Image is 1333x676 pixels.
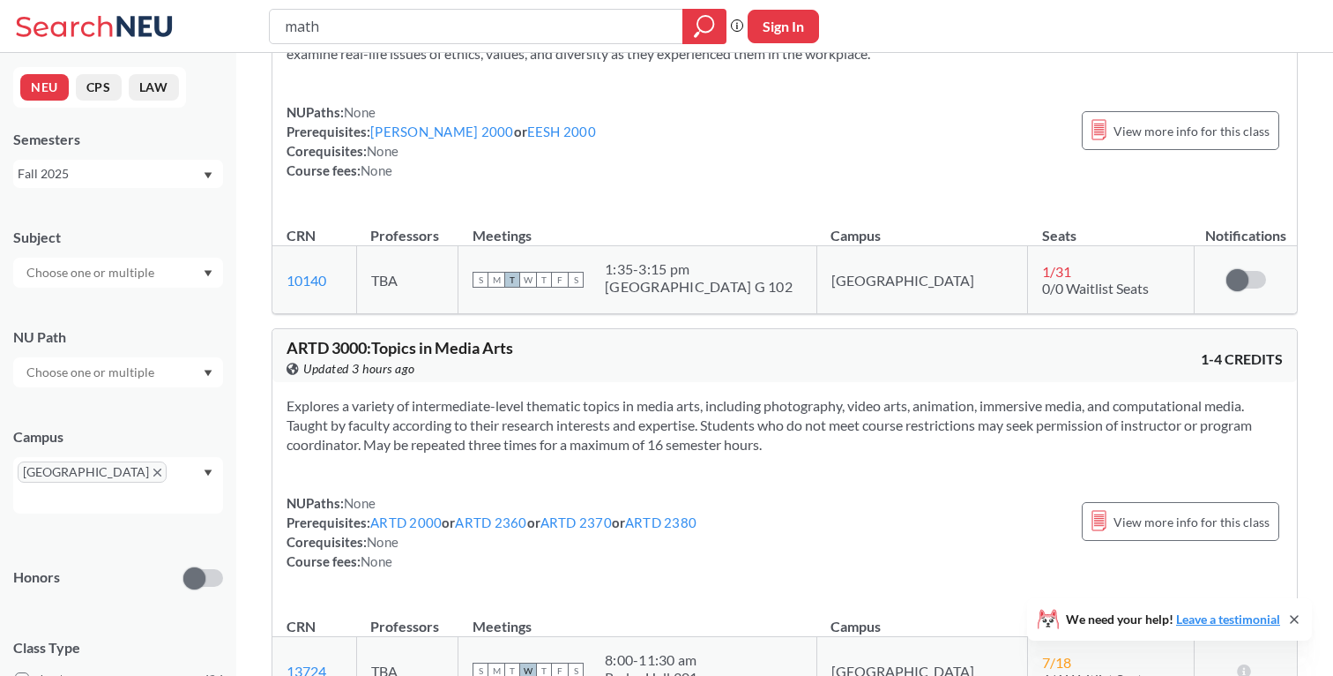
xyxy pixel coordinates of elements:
span: None [367,534,398,550]
div: Subject [13,228,223,247]
div: NU Path [13,327,223,347]
th: Campus [816,599,1027,637]
td: [GEOGRAPHIC_DATA] [816,246,1027,314]
a: ARTD 2360 [455,515,526,530]
div: CRN [287,617,316,636]
a: [PERSON_NAME] 2000 [370,124,514,139]
th: Seats [1028,599,1195,637]
td: TBA [356,246,458,314]
span: 1 / 31 [1042,263,1071,280]
span: T [536,272,552,288]
svg: Dropdown arrow [204,270,212,277]
p: Honors [13,567,60,588]
span: 0/0 Waitlist Seats [1042,280,1149,297]
span: 1-4 CREDITS [1201,349,1283,369]
button: NEU [20,74,69,101]
th: Professors [356,599,458,637]
th: Meetings [458,599,817,637]
button: CPS [76,74,122,101]
div: Campus [13,427,223,447]
span: None [367,143,398,159]
a: ARTD 2370 [540,515,612,530]
div: NUPaths: Prerequisites: or or or Corequisites: Course fees: [287,493,696,571]
span: T [504,272,520,288]
span: S [473,272,488,288]
input: Choose one or multiple [18,262,166,283]
span: F [552,272,568,288]
div: Fall 2025Dropdown arrow [13,160,223,188]
input: Choose one or multiple [18,362,166,383]
a: EESH 2000 [527,124,596,139]
span: W [520,272,536,288]
span: View more info for this class [1113,511,1270,533]
div: magnifying glass [682,9,726,44]
a: 10140 [287,272,326,289]
th: Meetings [458,208,817,246]
div: 8:00 - 11:30 am [605,651,698,669]
div: [GEOGRAPHIC_DATA]X to remove pillDropdown arrow [13,457,223,514]
div: [GEOGRAPHIC_DATA] G 102 [605,278,793,296]
span: None [361,553,392,569]
a: ARTD 2000 [370,515,442,530]
div: Fall 2025 [18,164,202,184]
th: Seats [1028,208,1195,246]
span: None [361,162,392,178]
svg: X to remove pill [153,469,161,477]
input: Class, professor, course number, "phrase" [283,11,670,41]
button: Sign In [748,10,819,43]
th: Notifications [1195,208,1297,246]
span: View more info for this class [1113,120,1270,142]
button: LAW [129,74,179,101]
svg: Dropdown arrow [204,172,212,179]
span: S [568,272,584,288]
svg: Dropdown arrow [204,469,212,477]
div: Semesters [13,130,223,149]
div: Dropdown arrow [13,357,223,387]
span: Class Type [13,638,223,657]
span: None [344,104,376,120]
span: Updated 3 hours ago [303,359,415,379]
span: ARTD 3000 : Topics in Media Arts [287,338,513,357]
section: Explores a variety of intermediate-level thematic topics in media arts, including photography, vi... [287,396,1283,454]
div: Dropdown arrow [13,258,223,288]
div: NUPaths: Prerequisites: or Corequisites: Course fees: [287,102,596,180]
span: We need your help! [1066,613,1280,626]
th: Campus [816,208,1027,246]
a: ARTD 2380 [625,515,696,530]
svg: magnifying glass [694,14,715,39]
span: None [344,495,376,511]
div: 1:35 - 3:15 pm [605,260,793,278]
div: CRN [287,226,316,245]
th: Professors [356,208,458,246]
a: Leave a testimonial [1176,612,1280,627]
span: 7 / 18 [1042,654,1071,671]
span: M [488,272,504,288]
svg: Dropdown arrow [204,370,212,377]
span: [GEOGRAPHIC_DATA]X to remove pill [18,462,167,483]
